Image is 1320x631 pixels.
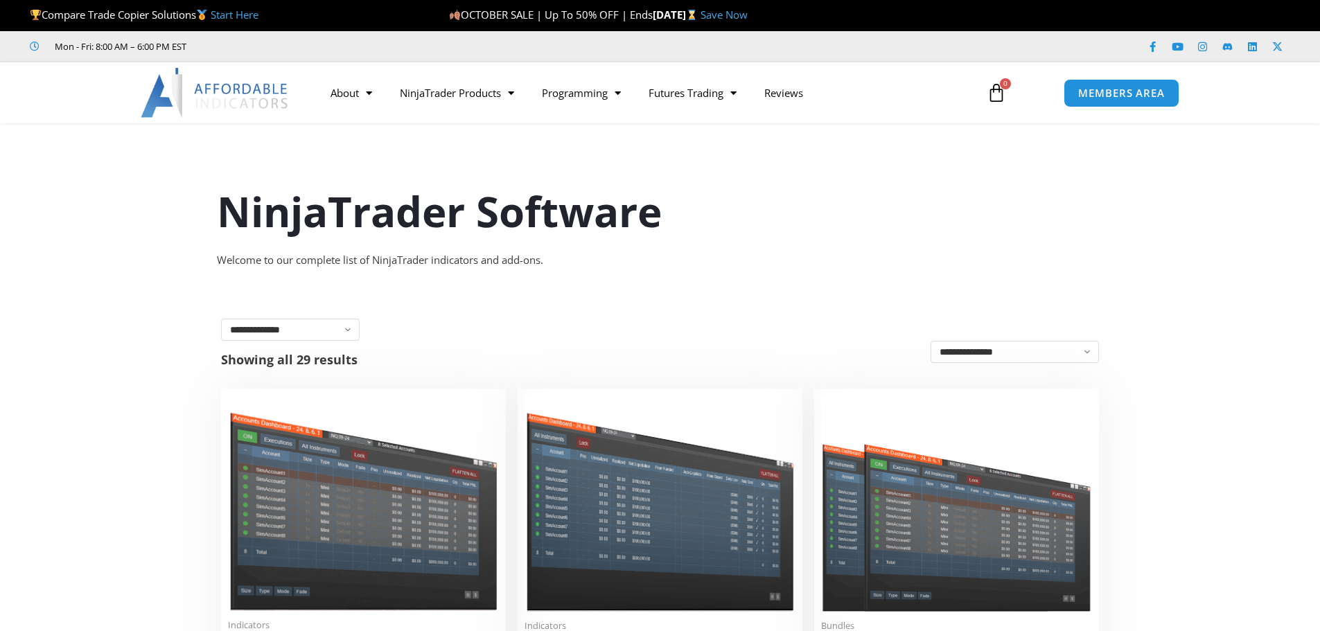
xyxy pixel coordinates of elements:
a: 0 [966,73,1027,113]
span: Indicators [228,619,499,631]
a: Save Now [701,8,748,21]
h1: NinjaTrader Software [217,182,1104,240]
p: Showing all 29 results [221,353,358,366]
img: Accounts Dashboard Suite [821,396,1092,612]
img: 🥇 [197,10,207,20]
a: NinjaTrader Products [386,77,528,109]
span: MEMBERS AREA [1078,88,1165,98]
span: 0 [1000,78,1011,89]
a: Start Here [211,8,258,21]
a: Programming [528,77,635,109]
span: Compare Trade Copier Solutions [30,8,258,21]
div: Welcome to our complete list of NinjaTrader indicators and add-ons. [217,251,1104,270]
img: ⌛ [687,10,697,20]
nav: Menu [317,77,971,109]
img: LogoAI | Affordable Indicators – NinjaTrader [141,68,290,118]
img: 🏆 [30,10,41,20]
a: Futures Trading [635,77,750,109]
a: MEMBERS AREA [1064,79,1179,107]
a: About [317,77,386,109]
select: Shop order [931,341,1099,363]
span: Mon - Fri: 8:00 AM – 6:00 PM EST [51,38,186,55]
span: OCTOBER SALE | Up To 50% OFF | Ends [449,8,653,21]
img: 🍂 [450,10,460,20]
img: Account Risk Manager [525,396,795,611]
img: Duplicate Account Actions [228,396,499,611]
iframe: Customer reviews powered by Trustpilot [206,39,414,53]
a: Reviews [750,77,817,109]
strong: [DATE] [653,8,701,21]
